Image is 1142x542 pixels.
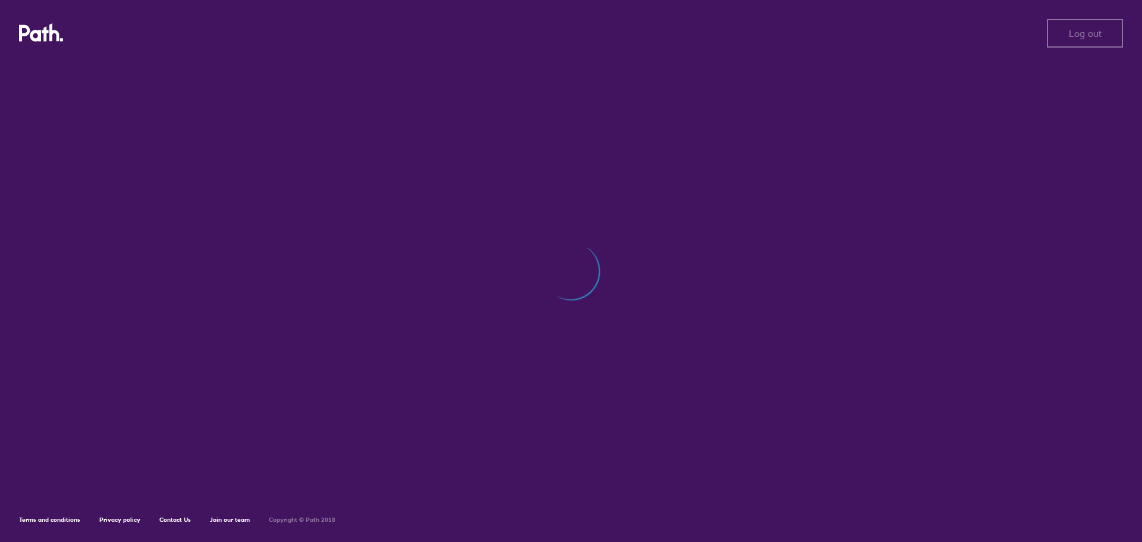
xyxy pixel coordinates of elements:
[159,516,191,524] a: Contact Us
[269,516,335,524] h6: Copyright © Path 2018
[99,516,140,524] a: Privacy policy
[1069,28,1102,39] span: Log out
[19,516,80,524] a: Terms and conditions
[1047,19,1123,48] button: Log out
[210,516,250,524] a: Join our team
